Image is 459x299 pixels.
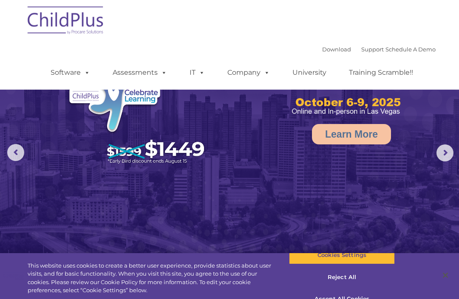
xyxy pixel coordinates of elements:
a: Training Scramble!! [340,64,422,81]
a: IT [181,64,213,81]
a: Schedule A Demo [385,46,436,53]
button: Reject All [289,268,394,286]
div: This website uses cookies to create a better user experience, provide statistics about user visit... [28,262,275,295]
button: Cookies Settings [289,246,394,264]
a: Support [361,46,384,53]
a: University [284,64,335,81]
a: Learn More [312,124,391,144]
a: Software [42,64,99,81]
img: ChildPlus by Procare Solutions [23,0,108,43]
font: | [322,46,436,53]
a: Download [322,46,351,53]
a: Company [219,64,278,81]
a: Assessments [104,64,176,81]
button: Close [436,266,455,285]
